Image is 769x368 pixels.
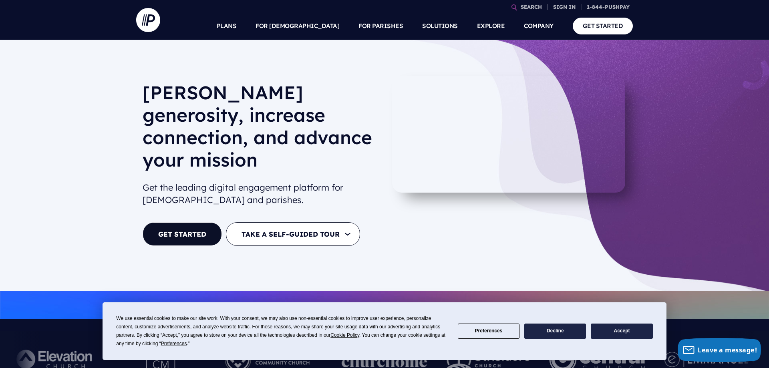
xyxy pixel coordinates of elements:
button: Accept [591,324,652,339]
a: see what innovations are coming next. [396,301,512,309]
span: Preferences [161,341,187,346]
a: PLANS [217,12,237,40]
a: COMPANY [524,12,554,40]
div: Cookie Consent Prompt [103,302,666,360]
a: GET STARTED [143,222,222,246]
p: Catch up on our major AI announcements and [143,296,626,314]
a: FOR [DEMOGRAPHIC_DATA] [256,12,339,40]
button: Preferences [458,324,519,339]
h1: [PERSON_NAME] generosity, increase connection, and advance your mission [143,81,378,177]
a: EXPLORE [477,12,505,40]
div: We use essential cookies to make our site work. With your consent, we may also use non-essential ... [116,314,448,348]
span: Leave a message! [698,346,757,354]
span: Cookie Policy [330,332,359,338]
h2: Get the leading digital engagement platform for [DEMOGRAPHIC_DATA] and parishes. [143,178,378,209]
a: SOLUTIONS [422,12,458,40]
a: FOR PARISHES [358,12,403,40]
a: GET STARTED [573,18,633,34]
button: Decline [524,324,586,339]
button: Leave a message! [678,338,761,362]
button: TAKE A SELF-GUIDED TOUR [226,222,360,246]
